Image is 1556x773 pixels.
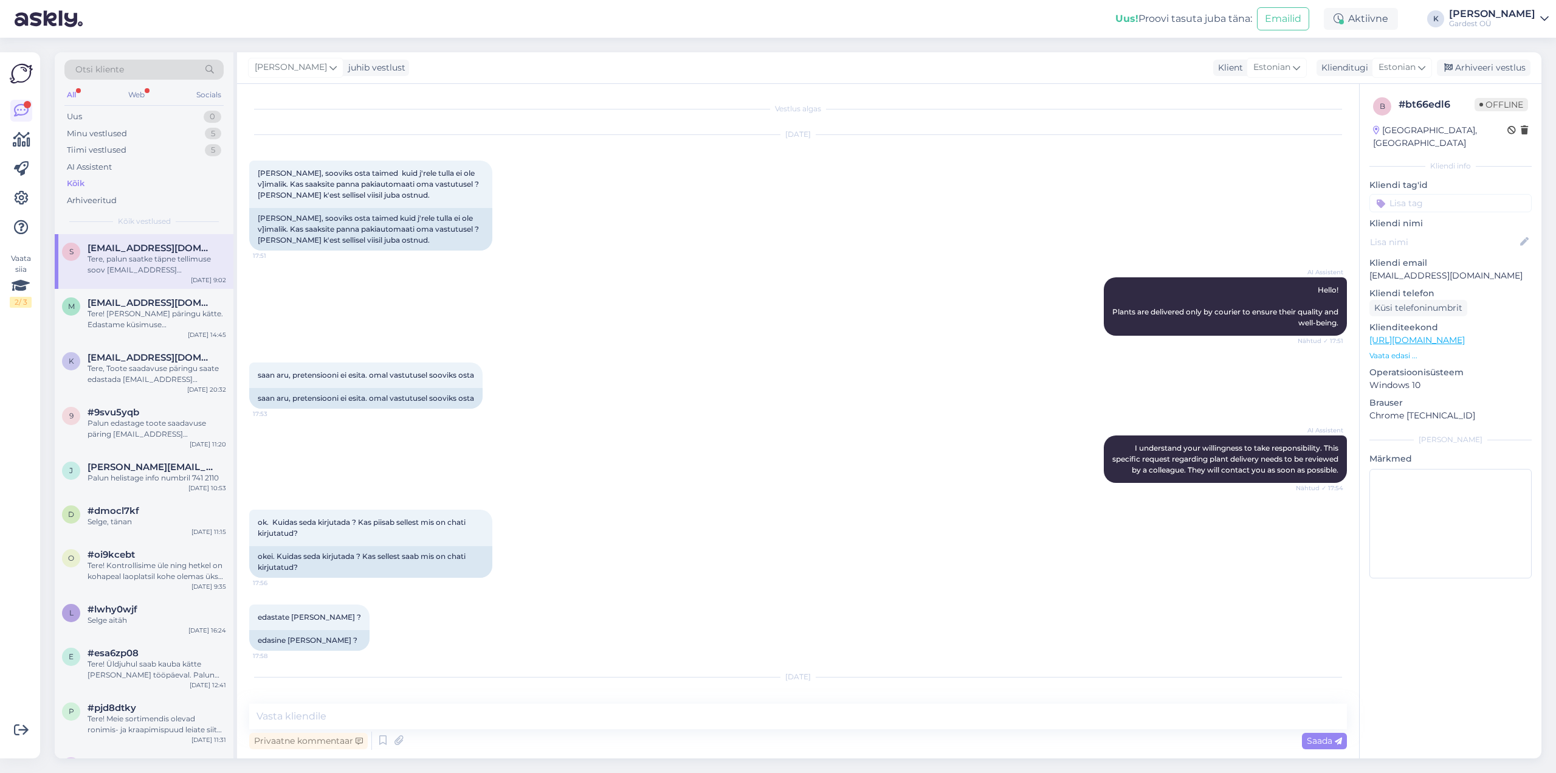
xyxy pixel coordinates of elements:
span: j [69,466,73,475]
input: Lisa tag [1369,194,1532,212]
div: Tere, Toote saadavuse päringu saate edastada [EMAIL_ADDRESS][DOMAIN_NAME]. Kõige kiirema vastuse ... [88,363,226,385]
span: merita.soome@mail.ee [88,757,214,768]
span: jane.simson1@hotmail.com [88,462,214,473]
span: o [68,553,74,563]
p: Kliendi email [1369,257,1532,269]
div: Tiimi vestlused [67,144,126,156]
div: edasine [PERSON_NAME] ? [249,630,370,651]
p: Klienditeekond [1369,321,1532,334]
span: Otsi kliente [75,63,124,76]
div: Kõik [67,178,84,190]
div: Arhiveeri vestlus [1437,60,1530,76]
div: [DATE] 9:02 [191,276,226,285]
span: saan aru, pretensiooni ei esita. omal vastutusel sooviks osta [258,370,474,380]
span: #esa6zp08 [88,648,139,659]
span: edastate [PERSON_NAME] ? [258,612,361,622]
div: Kliendi info [1369,161,1532,172]
div: AI Assistent [67,161,112,173]
span: k [69,356,74,366]
div: Selge, tänan [88,516,226,527]
div: Tere, palun saatke täpne tellimuse soov [EMAIL_ADDRESS][DOMAIN_NAME]. [88,254,226,276]
p: Kliendi telefon [1369,287,1532,300]
div: [DATE] [249,129,1347,140]
span: Offline [1475,98,1528,111]
p: Kliendi nimi [1369,217,1532,230]
div: okei. Kuidas seda kirjutada ? Kas sellest saab mis on chati kirjutatud? [249,546,492,578]
div: [DATE] 20:32 [187,385,226,394]
div: Uus [67,111,82,123]
span: 17:56 [253,578,298,588]
span: katlinhiietamm@gmail.com [88,352,214,363]
div: Tere! Meie sortimendis olevad ronimis- ja kraapimispuud leiate siit [URL][DOMAIN_NAME] [88,713,226,735]
span: 17:51 [253,251,298,260]
span: l [69,608,74,617]
div: # bt66edl6 [1399,97,1475,112]
div: [GEOGRAPHIC_DATA], [GEOGRAPHIC_DATA] [1373,124,1507,150]
div: 0 [204,111,221,123]
div: Aktiivne [1324,8,1398,30]
span: 9 [69,411,74,420]
div: Palun edastage toote saadavuse päring [EMAIL_ADDRESS][DOMAIN_NAME] [88,418,226,440]
div: [PERSON_NAME] [1369,434,1532,445]
div: All [64,87,78,103]
p: Märkmed [1369,452,1532,465]
span: p [69,707,74,716]
span: #dmocl7kf [88,505,139,516]
p: Kliendi tag'id [1369,179,1532,192]
span: [PERSON_NAME] [255,61,327,74]
span: #lwhy0wjf [88,604,137,615]
div: [PERSON_NAME] [1449,9,1535,19]
div: Tere! Kontrollisime üle ning hetkel on kohapeal laoplatsil kohe olemas üks Biolan Aiamaa must mul... [88,560,226,582]
div: Web [126,87,147,103]
span: Estonian [1379,61,1416,74]
div: 5 [205,128,221,140]
span: svetlanameos656@gmail.com [88,243,214,254]
div: Gardest OÜ [1449,19,1535,29]
div: juhib vestlust [343,61,405,74]
div: Palun helistage info numbril 741 2110 [88,473,226,484]
div: [DATE] [249,671,1347,682]
span: e [69,652,74,661]
div: [DATE] 11:20 [190,440,226,449]
div: [DATE] 16:24 [188,626,226,635]
span: merilinv@mail.ee [88,297,214,308]
p: [EMAIL_ADDRESS][DOMAIN_NAME] [1369,269,1532,282]
div: [DATE] 11:15 [191,527,226,536]
a: [URL][DOMAIN_NAME] [1369,335,1465,345]
b: Uus! [1115,13,1138,24]
p: Vaata edasi ... [1369,350,1532,361]
div: [DATE] 12:41 [190,681,226,690]
span: #9svu5yqb [88,407,139,418]
div: Küsi telefoninumbrit [1369,300,1467,316]
div: saan aru, pretensiooni ei esita. omal vastutusel sooviks osta [249,388,483,409]
span: Saada [1307,735,1342,746]
div: Vestlus algas [249,103,1347,114]
span: I understand your willingness to take responsibility. This specific request regarding plant deliv... [1112,443,1340,474]
div: Klient [1213,61,1243,74]
div: Arhiveeritud [67,195,117,207]
span: 17:53 [253,409,298,418]
span: ok. Kuidas seda kirjutada ? Kas piisab sellest mis on chati kirjutatud? [258,518,467,538]
div: Klienditugi [1317,61,1368,74]
span: Nähtud ✓ 17:54 [1296,484,1343,493]
input: Lisa nimi [1370,235,1518,249]
span: d [68,510,74,519]
img: Askly Logo [10,62,33,85]
span: m [68,302,75,311]
div: [DATE] 11:31 [191,735,226,744]
div: [PERSON_NAME], sooviks osta taimed kuid j'rele tulla ei ole v]imalik. Kas saaksite panna pakiauto... [249,208,492,251]
p: Chrome [TECHNICAL_ID] [1369,409,1532,422]
div: [DATE] 10:53 [188,484,226,493]
span: b [1380,102,1385,111]
div: Minu vestlused [67,128,127,140]
div: 2 / 3 [10,297,32,308]
button: Emailid [1257,7,1309,30]
div: Socials [194,87,224,103]
div: Proovi tasuta juba täna: [1115,12,1252,26]
span: Nähtud ✓ 17:51 [1298,336,1343,345]
div: Tere! Üldjuhul saab kauba kätte [PERSON_NAME] tööpäeval. Palun oota kindlasti e-kirja, et tellimu... [88,659,226,681]
div: Vaata siia [10,253,32,308]
p: Windows 10 [1369,379,1532,392]
span: AI Assistent [1298,426,1343,435]
span: #pjd8dtky [88,702,136,713]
